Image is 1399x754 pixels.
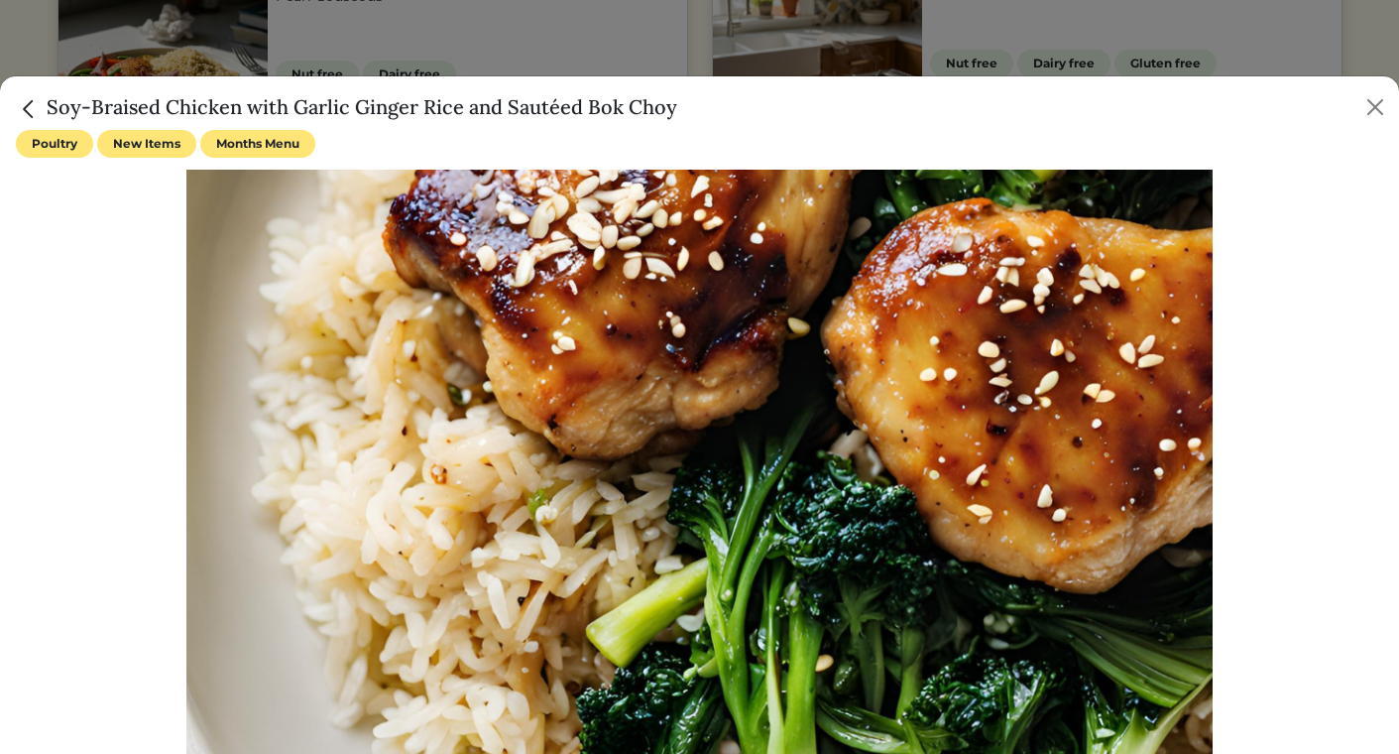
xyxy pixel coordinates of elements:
[1359,91,1391,123] button: Close
[16,94,47,119] a: Close
[97,130,196,158] span: New Items
[16,96,42,122] img: back_caret-0738dc900bf9763b5e5a40894073b948e17d9601fd527fca9689b06ce300169f.svg
[16,130,93,158] span: Poultry
[200,130,315,158] span: Months Menu
[16,92,677,122] h5: Soy-Braised Chicken with Garlic Ginger Rice and Sautéed Bok Choy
